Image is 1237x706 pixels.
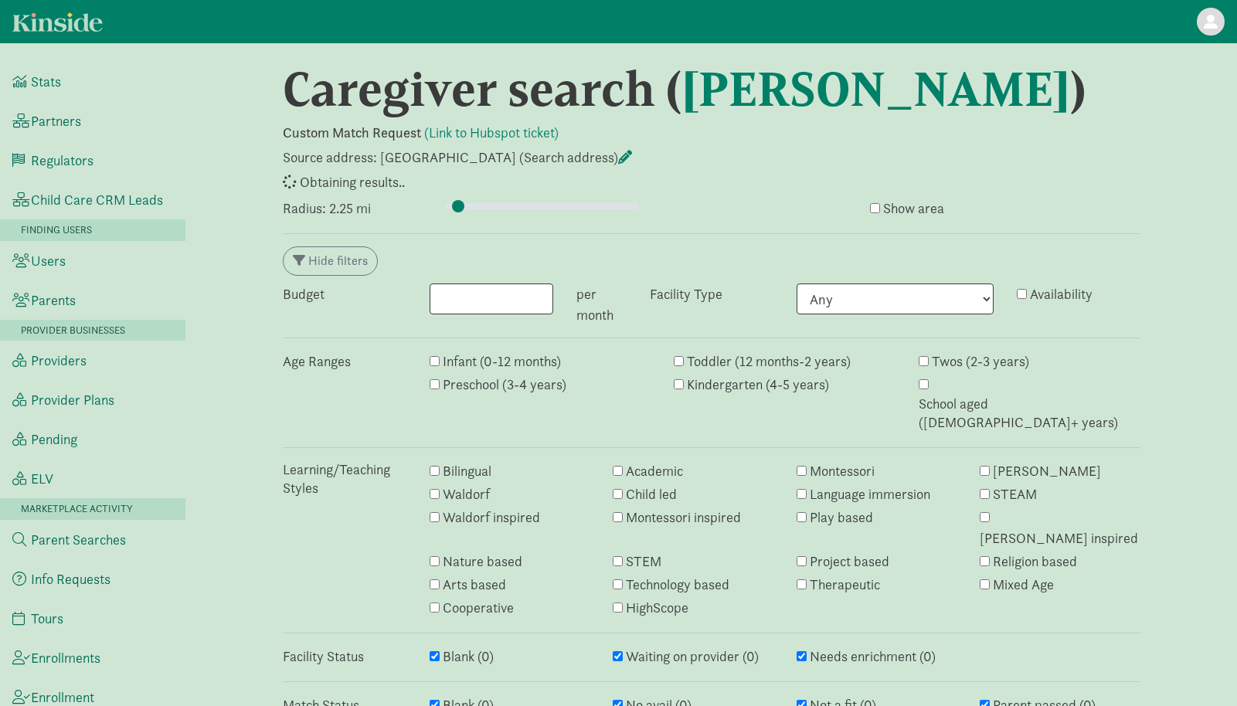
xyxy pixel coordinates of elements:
[993,462,1101,480] label: [PERSON_NAME]
[810,485,930,504] label: Language immersion
[932,352,1029,371] label: Twos (2-3 years)
[883,199,944,218] label: Show area
[443,375,566,394] label: Preschool (3-4 years)
[565,283,638,325] div: per month
[283,285,325,304] label: Budget
[31,533,126,547] span: Parent Searches
[443,599,514,617] label: Cooperative
[308,253,368,269] span: Hide filters
[443,352,561,371] label: Infant (0-12 months)
[810,508,873,527] label: Play based
[993,552,1077,571] label: Religion based
[283,460,406,497] label: Learning/Teaching Styles
[31,612,63,626] span: Tours
[443,552,522,571] label: Nature based
[626,462,683,480] label: Academic
[1030,285,1093,304] label: Availability
[283,124,421,141] b: Custom Match Request
[31,572,110,586] span: Info Requests
[443,647,494,666] label: Blank (0)
[980,529,1138,548] label: [PERSON_NAME] inspired
[626,599,688,617] label: HighScope
[21,324,125,337] span: Provider Businesses
[31,154,93,168] span: Regulators
[31,393,114,407] span: Provider Plans
[626,485,677,504] label: Child led
[31,193,163,207] span: Child Care CRM Leads
[329,199,371,217] span: 2.25 mi
[443,575,506,594] label: Arts based
[810,552,889,571] label: Project based
[626,647,759,666] label: Waiting on provider (0)
[810,462,875,480] label: Montessori
[283,148,1140,167] p: Source address: [GEOGRAPHIC_DATA] (Search address)
[21,223,92,236] span: Finding Users
[283,647,364,666] label: Facility Status
[31,433,77,446] span: Pending
[31,294,76,307] span: Parents
[681,60,1070,118] a: [PERSON_NAME]
[31,254,66,268] span: Users
[31,114,81,128] span: Partners
[650,285,722,304] label: Facility Type
[283,352,351,371] label: Age Ranges
[810,647,936,666] label: Needs enrichment (0)
[283,199,326,218] label: Radius:
[687,352,851,371] label: Toddler (12 months-2 years)
[993,485,1037,504] label: STEAM
[626,552,661,571] label: STEM
[919,395,1140,432] label: School aged ([DEMOGRAPHIC_DATA]+ years)
[443,462,491,480] label: Bilingual
[21,502,133,515] span: Marketplace Activity
[31,75,61,89] span: Stats
[300,173,405,191] span: Obtaining results..
[1160,632,1237,706] iframe: Chat Widget
[31,472,53,486] span: ELV
[443,508,540,527] label: Waldorf inspired
[283,246,378,276] button: Hide filters
[283,62,1140,117] h1: Caregiver search ( )
[993,575,1054,594] label: Mixed Age
[31,354,87,368] span: Providers
[687,375,829,394] label: Kindergarten (4-5 years)
[626,508,741,527] label: Montessori inspired
[626,575,729,594] label: Technology based
[31,651,100,665] span: Enrollments
[810,575,880,594] label: Therapeutic
[424,124,559,141] a: (Link to Hubspot ticket)
[443,485,490,504] label: Waldorf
